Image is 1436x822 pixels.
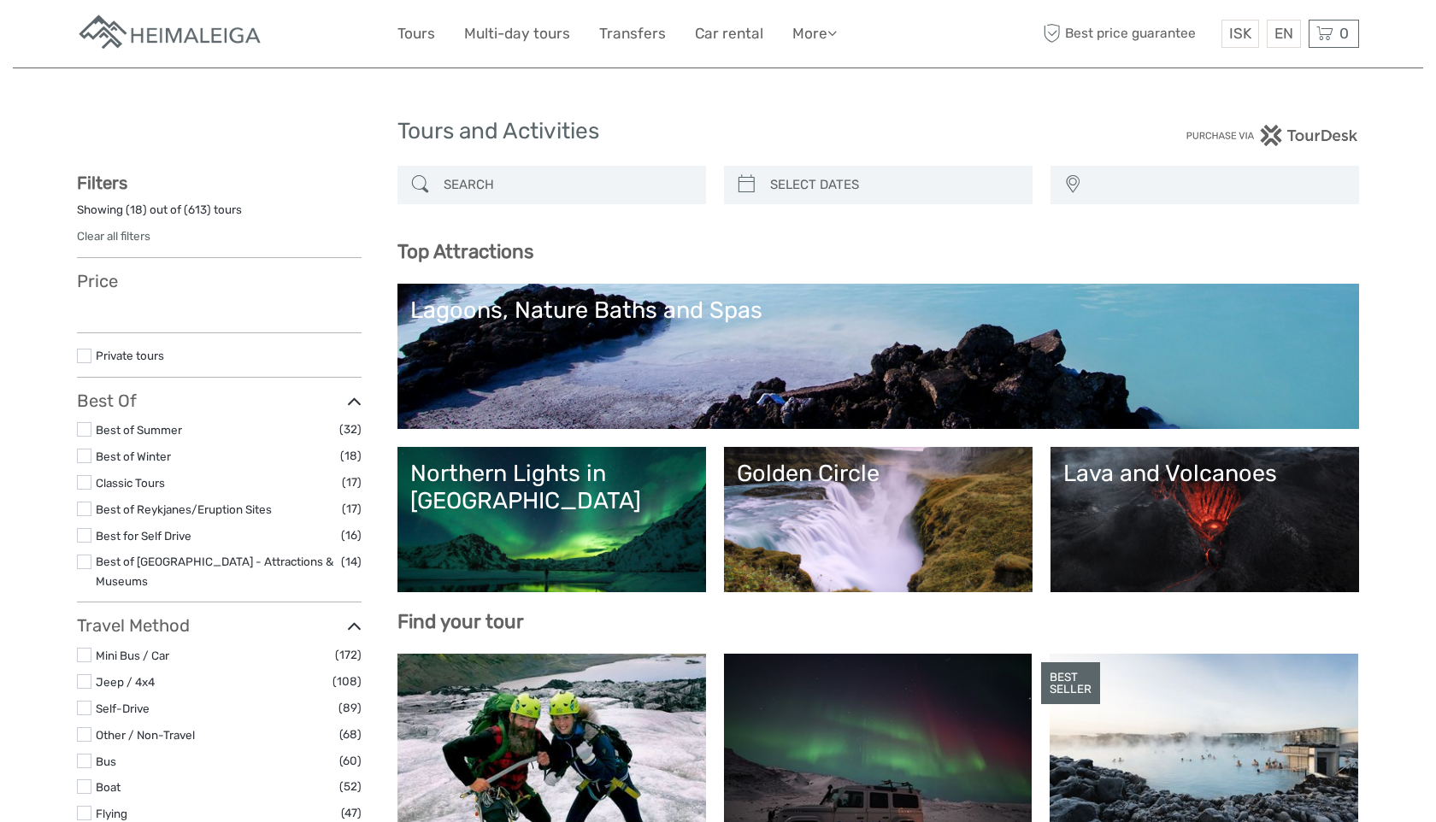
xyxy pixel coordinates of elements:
[410,297,1346,416] a: Lagoons, Nature Baths and Spas
[96,449,171,463] a: Best of Winter
[77,229,150,243] a: Clear all filters
[763,170,1024,200] input: SELECT DATES
[397,610,524,633] b: Find your tour
[339,725,362,744] span: (68)
[96,728,195,742] a: Other / Non-Travel
[77,390,362,411] h3: Best Of
[1337,25,1351,42] span: 0
[77,271,362,291] h3: Price
[339,420,362,439] span: (32)
[96,349,164,362] a: Private tours
[96,423,182,437] a: Best of Summer
[96,649,169,662] a: Mini Bus / Car
[410,460,693,579] a: Northern Lights in [GEOGRAPHIC_DATA]
[737,460,1020,487] div: Golden Circle
[96,807,127,820] a: Flying
[130,202,143,218] label: 18
[335,645,362,665] span: (172)
[77,173,127,193] strong: Filters
[342,499,362,519] span: (17)
[464,21,570,46] a: Multi-day tours
[96,529,191,543] a: Best for Self Drive
[96,476,165,490] a: Classic Tours
[340,446,362,466] span: (18)
[599,21,666,46] a: Transfers
[77,202,362,228] div: Showing ( ) out of ( ) tours
[397,118,1039,145] h1: Tours and Activities
[792,21,837,46] a: More
[1186,125,1359,146] img: PurchaseViaTourDesk.png
[77,13,265,55] img: Apartments in Reykjavik
[1063,460,1346,579] a: Lava and Volcanoes
[397,240,533,263] b: Top Attractions
[437,170,697,200] input: SEARCH
[338,698,362,718] span: (89)
[1041,662,1100,705] div: BEST SELLER
[339,777,362,796] span: (52)
[341,552,362,572] span: (14)
[397,21,435,46] a: Tours
[695,21,763,46] a: Car rental
[1229,25,1251,42] span: ISK
[342,473,362,492] span: (17)
[96,675,155,689] a: Jeep / 4x4
[339,751,362,771] span: (60)
[1063,460,1346,487] div: Lava and Volcanoes
[96,780,121,794] a: Boat
[96,502,272,516] a: Best of Reykjanes/Eruption Sites
[188,202,207,218] label: 613
[96,555,333,588] a: Best of [GEOGRAPHIC_DATA] - Attractions & Museums
[341,525,362,545] span: (16)
[1039,20,1217,48] span: Best price guarantee
[1267,20,1301,48] div: EN
[77,615,362,636] h3: Travel Method
[333,672,362,691] span: (108)
[410,460,693,515] div: Northern Lights in [GEOGRAPHIC_DATA]
[96,754,116,768] a: Bus
[410,297,1346,324] div: Lagoons, Nature Baths and Spas
[96,702,150,715] a: Self-Drive
[737,460,1020,579] a: Golden Circle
